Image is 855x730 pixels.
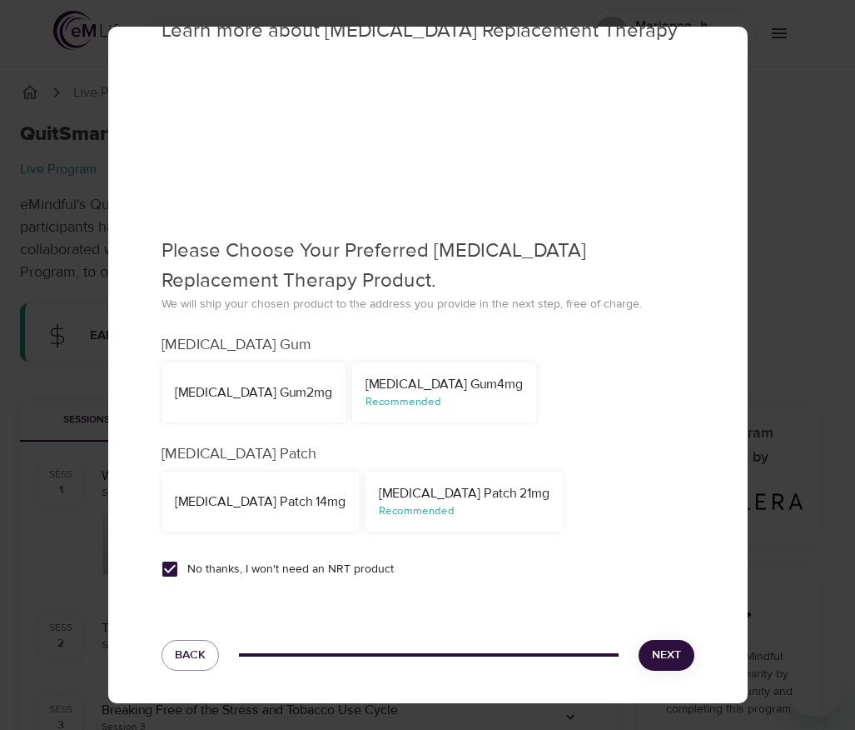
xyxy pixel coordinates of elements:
button: Back [162,640,219,671]
p: [MEDICAL_DATA] Gum [162,333,694,356]
div: [MEDICAL_DATA] Patch 14mg [175,492,345,512]
p: Learn more about [MEDICAL_DATA] Replacement Therapy [162,16,694,46]
div: [MEDICAL_DATA] Gum 2mg [175,383,332,402]
div: Recommended [379,503,549,519]
span: Next [652,645,681,666]
div: [MEDICAL_DATA] Patch 21mg [379,484,549,503]
p: Please Choose Your Preferred [MEDICAL_DATA] Replacement Therapy Product. [162,236,694,296]
p: [MEDICAL_DATA] Patch [162,442,694,465]
button: Next [639,640,694,671]
p: We will ship your chosen product to the address you provide in the next step, free of charge. [162,296,694,313]
span: No thanks, I won't need an NRT product [187,561,394,578]
iframe: QSM NRT video 2020-10-02 [162,66,428,216]
div: Recommended [365,394,523,410]
div: [MEDICAL_DATA] Gum 4mg [365,375,523,394]
span: Back [175,645,206,666]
